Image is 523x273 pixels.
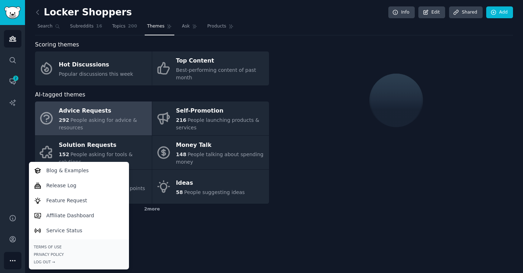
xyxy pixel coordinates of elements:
[34,252,124,257] a: Privacy Policy
[30,208,128,223] a: Affiliate Dashboard
[176,189,183,195] span: 58
[34,259,124,264] div: Log Out →
[182,23,190,30] span: Ask
[418,6,445,19] a: Edit
[30,223,128,238] a: Service Status
[35,21,63,35] a: Search
[59,152,133,165] span: People asking for tools & solutions
[46,167,89,174] p: Blog & Examples
[152,136,269,170] a: Money Talk148People talking about spending money
[176,117,259,130] span: People launching products & services
[110,21,140,35] a: Topics200
[176,117,186,123] span: 216
[59,117,69,123] span: 292
[179,21,200,35] a: Ask
[176,55,265,67] div: Top Content
[59,152,69,157] span: 152
[4,73,21,90] a: 2
[35,40,79,49] span: Scoring themes
[176,177,245,189] div: Ideas
[59,59,133,70] div: Hot Discussions
[30,193,128,208] a: Feature Request
[34,244,124,249] a: Terms of Use
[35,7,132,18] h2: Locker Shoppers
[145,21,175,35] a: Themes
[152,170,269,204] a: Ideas58People suggesting ideas
[46,227,83,234] p: Service Status
[30,178,128,193] a: Release Log
[176,105,265,117] div: Self-Promotion
[184,189,245,195] span: People suggesting ideas
[449,6,483,19] a: Shared
[46,212,94,219] p: Affiliate Dashboard
[35,231,269,238] div: No posts bookmarked yet
[205,21,236,35] a: Products
[176,139,265,151] div: Money Talk
[388,6,415,19] a: Info
[46,182,76,189] p: Release Log
[112,23,125,30] span: Topics
[13,76,19,81] span: 2
[152,51,269,85] a: Top ContentBest-performing content of past month
[38,23,53,30] span: Search
[176,152,186,157] span: 148
[35,136,152,170] a: Solution Requests152People asking for tools & solutions
[128,23,137,30] span: 200
[35,204,269,215] div: 2 more
[486,6,513,19] a: Add
[176,67,256,80] span: Best-performing content of past month
[207,23,226,30] span: Products
[35,51,152,85] a: Hot DiscussionsPopular discussions this week
[4,6,21,19] img: GummySearch logo
[176,152,264,165] span: People talking about spending money
[30,163,128,178] a: Blog & Examples
[35,101,152,135] a: Advice Requests292People asking for advice & resources
[152,101,269,135] a: Self-Promotion216People launching products & services
[68,21,105,35] a: Subreddits16
[46,197,87,204] p: Feature Request
[70,23,94,30] span: Subreddits
[35,90,85,99] span: AI-tagged themes
[147,23,165,30] span: Themes
[59,105,148,117] div: Advice Requests
[59,139,148,151] div: Solution Requests
[59,71,133,77] span: Popular discussions this week
[96,23,102,30] span: 16
[59,117,137,130] span: People asking for advice & resources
